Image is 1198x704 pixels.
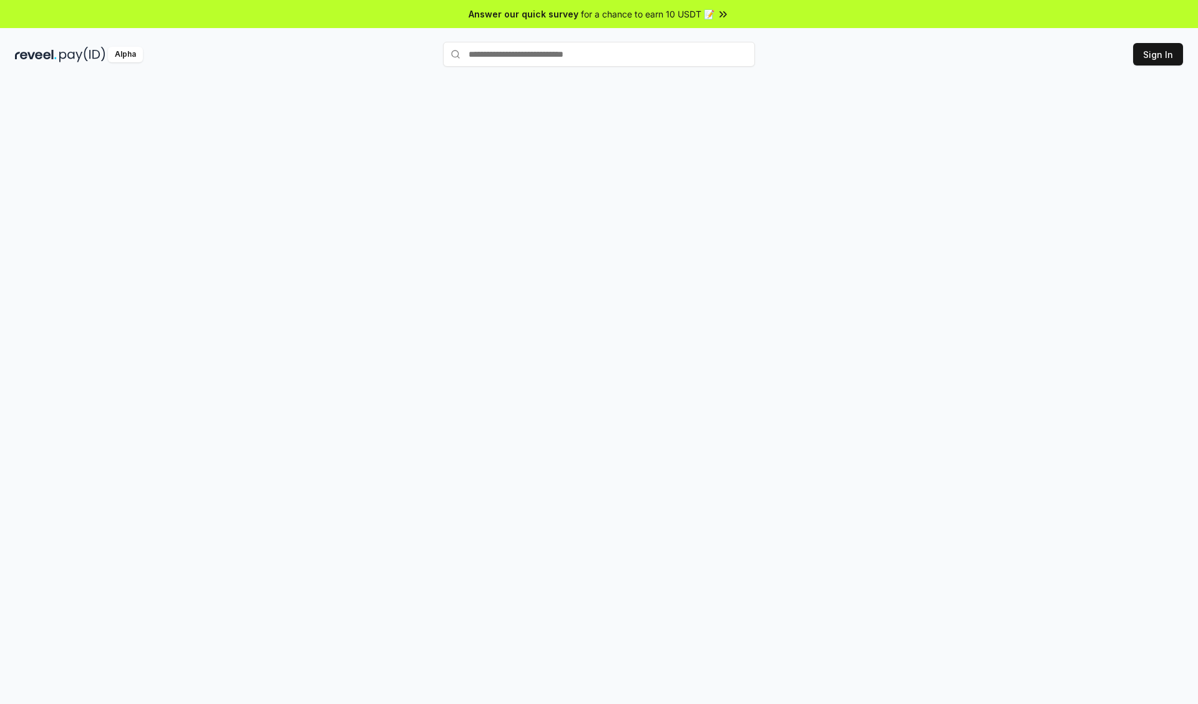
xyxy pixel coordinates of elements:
img: pay_id [59,47,105,62]
button: Sign In [1133,43,1183,65]
span: for a chance to earn 10 USDT 📝 [581,7,714,21]
span: Answer our quick survey [469,7,578,21]
img: reveel_dark [15,47,57,62]
div: Alpha [108,47,143,62]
